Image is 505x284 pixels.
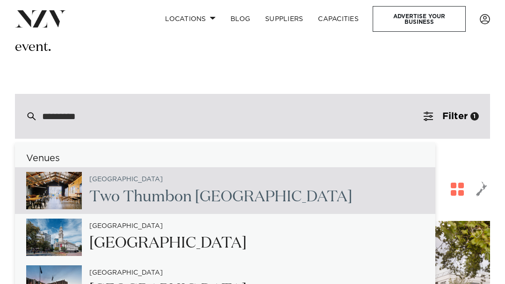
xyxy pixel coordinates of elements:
[89,176,163,183] small: [GEOGRAPHIC_DATA]
[158,9,223,29] a: Locations
[26,172,82,209] img: J8m3o99yuPBguVsPK5Fw3qRMNnSN5szfwwFMzlJR.jpg
[89,223,163,230] small: [GEOGRAPHIC_DATA]
[89,270,163,277] small: [GEOGRAPHIC_DATA]
[258,9,310,29] a: SUPPLIERS
[310,9,366,29] a: Capacities
[15,10,66,27] img: nzv-logo.png
[412,94,490,139] button: Filter1
[470,112,479,121] div: 1
[15,154,435,163] h6: Venues
[123,189,174,205] span: Thumb
[373,6,466,32] a: Advertise your business
[26,219,82,256] img: QKzgBeZoTFzbw9w3wHghUqUAd7qmDs9yqLKHVP4P.jpg
[89,189,120,205] span: Two
[442,112,468,121] span: Filter
[223,9,258,29] a: BLOG
[89,187,352,207] h2: on [GEOGRAPHIC_DATA]
[89,233,246,253] h2: [GEOGRAPHIC_DATA]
